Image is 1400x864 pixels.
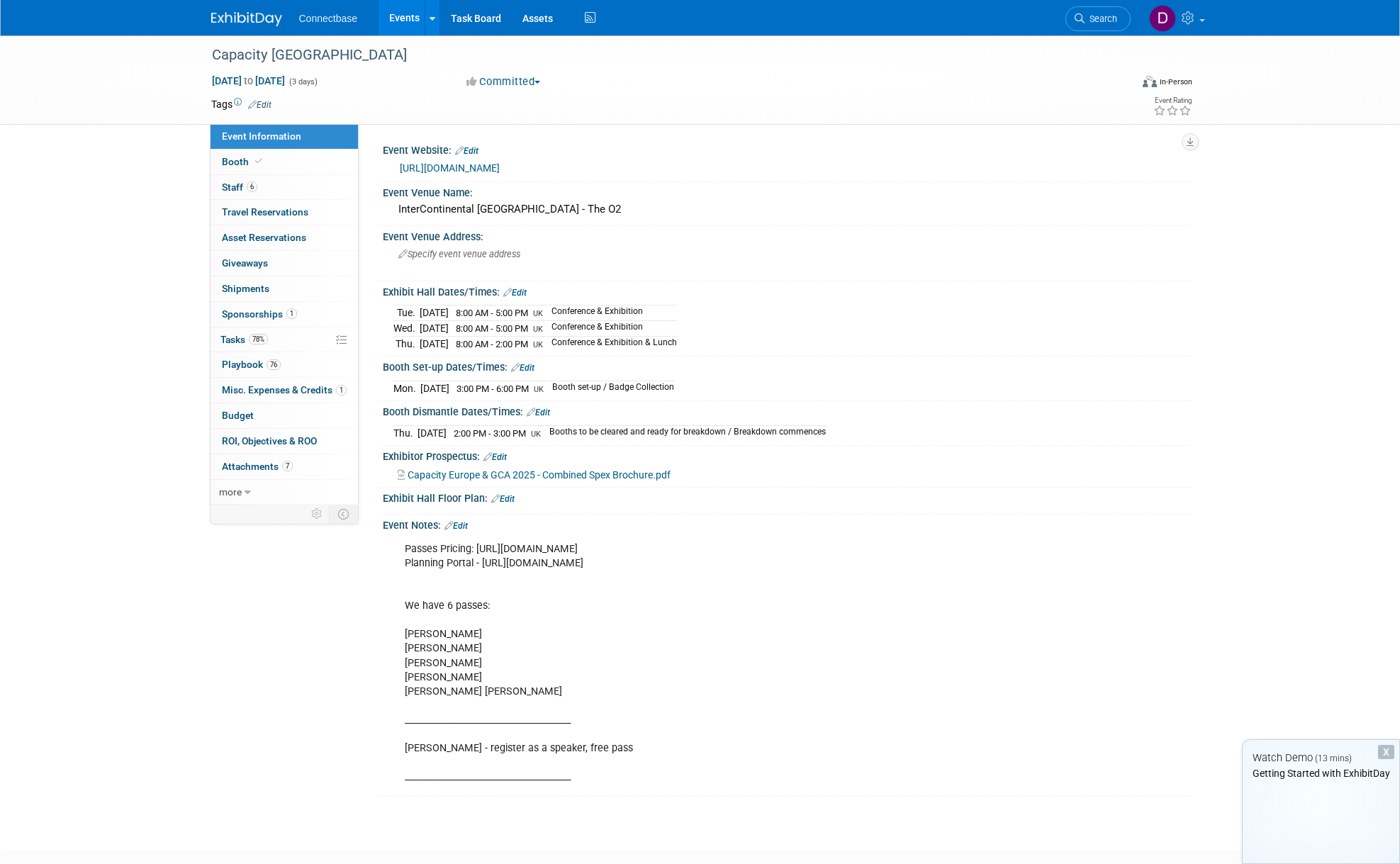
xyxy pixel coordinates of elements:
div: Dismiss [1378,745,1394,759]
div: Event Venue Address: [383,226,1189,244]
a: Edit [444,521,468,531]
a: Asset Reservations [211,225,358,250]
span: UK [533,325,543,334]
a: [URL][DOMAIN_NAME] [400,162,500,174]
span: Event Information [222,130,301,142]
a: Playbook76 [211,352,358,377]
a: Capacity Europe & GCA 2025 - Combined Spex Brochure.pdf [398,469,671,481]
span: Shipments [222,283,269,294]
a: Edit [483,452,507,462]
a: Event Information [211,124,358,149]
img: Danielle Smith [1149,5,1176,32]
td: Conference & Exhibition [543,305,677,321]
span: 3:00 PM - 6:00 PM [457,383,529,394]
a: Shipments [211,276,358,301]
div: In-Person [1159,77,1192,87]
button: Committed [461,74,546,89]
td: Thu. [393,336,420,351]
td: Booths to be cleared and ready for breakdown / Breakdown commences [541,425,826,440]
td: Wed. [393,321,420,337]
div: Watch Demo [1243,751,1399,765]
span: Booth [222,156,265,167]
td: Mon. [393,381,420,395]
span: UK [531,430,541,439]
td: Thu. [393,425,418,440]
a: more [211,480,358,505]
a: Tasks78% [211,327,358,352]
span: Attachments [222,461,293,472]
span: Asset Reservations [222,232,306,243]
a: Sponsorships1 [211,302,358,327]
span: Capacity Europe & GCA 2025 - Combined Spex Brochure.pdf [408,469,671,481]
span: 7 [282,461,293,471]
a: Booth [211,150,358,174]
span: Specify event venue address [398,249,520,259]
td: [DATE] [420,321,449,337]
span: UK [534,385,544,394]
a: Search [1065,6,1131,31]
span: ROI, Objectives & ROO [222,435,317,447]
div: Event Rating [1153,97,1192,104]
span: UK [533,309,543,318]
span: Travel Reservations [222,206,308,218]
span: 76 [267,359,281,370]
span: Playbook [222,359,281,370]
span: [DATE] [DATE] [211,74,286,87]
a: Edit [491,494,515,504]
span: 8:00 AM - 5:00 PM [456,308,528,318]
span: Search [1085,13,1117,24]
img: ExhibitDay [211,12,282,26]
a: Edit [248,100,271,110]
td: [DATE] [420,381,449,395]
img: Format-Inperson.png [1143,76,1157,87]
a: Attachments7 [211,454,358,479]
span: UK [533,340,543,349]
a: Edit [511,363,534,373]
div: Event Venue Name: [383,182,1189,200]
span: Staff [222,181,257,193]
td: Toggle Event Tabs [329,505,358,523]
td: Tags [211,97,271,111]
span: 8:00 AM - 2:00 PM [456,339,528,349]
span: Sponsorships [222,308,297,320]
a: ROI, Objectives & ROO [211,429,358,454]
span: (3 days) [288,77,318,86]
a: Edit [455,146,478,156]
span: Connectbase [299,13,358,24]
a: Budget [211,403,358,428]
span: Giveaways [222,257,268,269]
div: Booth Dismantle Dates/Times: [383,401,1189,420]
div: Capacity [GEOGRAPHIC_DATA] [207,43,1109,68]
td: Tue. [393,305,420,321]
i: Booth reservation complete [255,157,262,165]
a: Misc. Expenses & Credits1 [211,378,358,403]
span: more [219,486,242,498]
a: Edit [527,408,550,417]
div: Booth Set-up Dates/Times: [383,357,1189,375]
div: Exhibit Hall Floor Plan: [383,488,1189,506]
div: Exhibitor Prospectus: [383,446,1189,464]
span: (13 mins) [1315,753,1352,763]
span: 1 [286,308,297,319]
a: Staff6 [211,175,358,200]
div: Passes Pricing: [URL][DOMAIN_NAME] Planning Portal - [URL][DOMAIN_NAME] We have 6 passes: [PERSON... [395,535,1034,791]
td: Conference & Exhibition [543,321,677,337]
div: Event Format [1047,74,1193,95]
span: Budget [222,410,254,421]
td: [DATE] [418,425,447,440]
td: [DATE] [420,305,449,321]
a: Edit [503,288,527,298]
a: Giveaways [211,251,358,276]
span: 1 [336,385,347,395]
td: Personalize Event Tab Strip [305,505,330,523]
td: [DATE] [420,336,449,351]
span: Misc. Expenses & Credits [222,384,347,395]
span: 78% [249,334,268,344]
td: Conference & Exhibition & Lunch [543,336,677,351]
div: Event Notes: [383,515,1189,533]
div: Getting Started with ExhibitDay [1243,766,1399,780]
a: Travel Reservations [211,200,358,225]
span: 2:00 PM - 3:00 PM [454,428,526,439]
span: to [242,75,255,86]
div: InterContinental [GEOGRAPHIC_DATA] - The O2 [393,198,1179,220]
